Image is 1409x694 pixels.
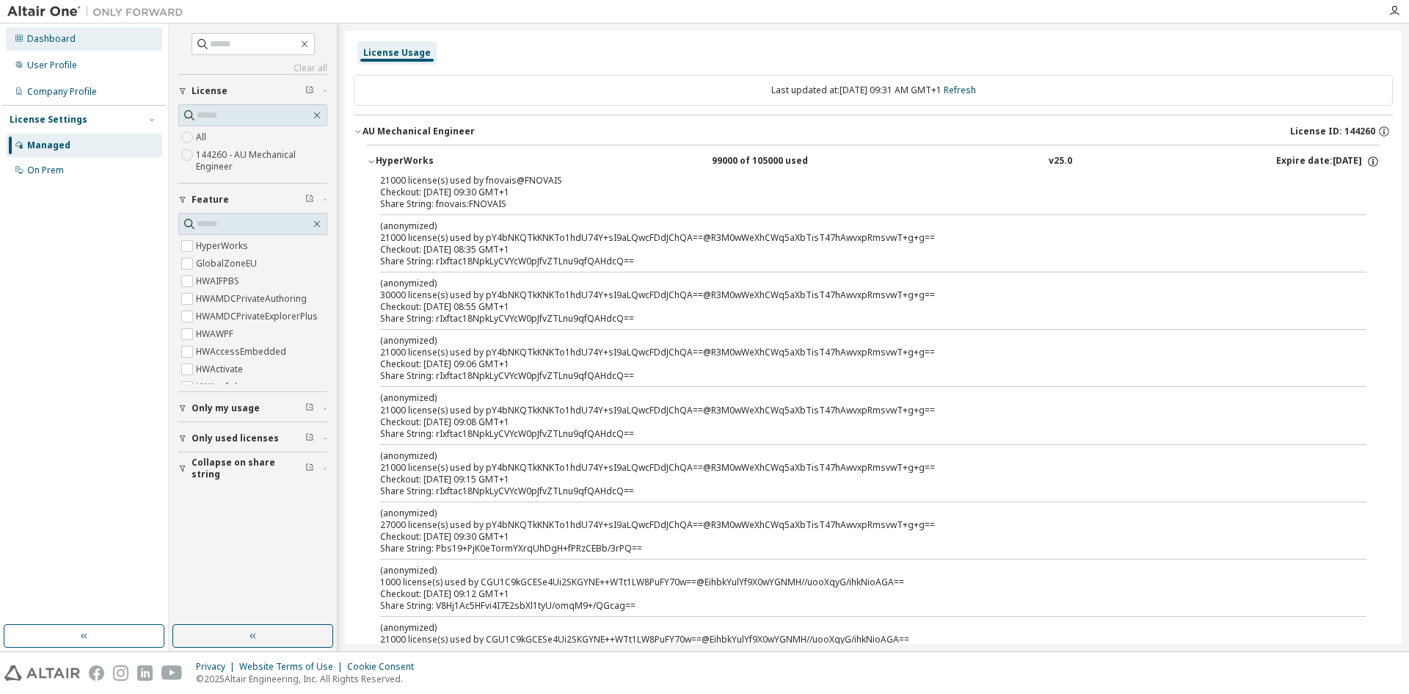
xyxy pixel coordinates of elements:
div: Share String: rIxftac18NpkLyCVYcW0pJfvZTLnu9qfQAHdcQ== [380,485,1331,497]
div: Share String: V8Hj1Ac5HFvi4I7E2sbXl1tyU/omqM9+/QGcag== [380,600,1331,612]
span: Clear filter [305,402,314,414]
span: Clear filter [305,433,314,444]
p: (anonymized) [380,621,1331,634]
div: Checkout: [DATE] 08:35 GMT+1 [380,244,1331,256]
span: Clear filter [305,463,314,474]
div: License Usage [363,47,431,59]
p: (anonymized) [380,449,1331,462]
p: (anonymized) [380,334,1331,347]
div: Share String: rIxftac18NpkLyCVYcW0pJfvZTLnu9qfQAHdcQ== [380,428,1331,440]
div: Share String: rIxftac18NpkLyCVYcW0pJfvZTLnu9qfQAHdcQ== [380,256,1331,267]
div: License Settings [10,114,87,126]
div: Checkout: [DATE] 09:15 GMT+1 [380,474,1331,485]
label: HWAMDCPrivateAuthoring [196,290,310,308]
div: Expire date: [DATE] [1276,155,1380,168]
span: Collapse on share string [192,457,305,480]
button: Collapse on share string [178,452,327,485]
span: License [192,85,227,97]
div: Checkout: [DATE] 08:55 GMT+1 [380,301,1331,313]
p: © 2025 Altair Engineering, Inc. All Rights Reserved. [196,673,423,685]
div: v25.0 [1049,155,1072,168]
div: HyperWorks [376,155,508,168]
label: HyperWorks [196,237,251,255]
div: 30000 license(s) used by pY4bNKQTkKNKTo1hdU74Y+sI9aLQwcFDdJChQA==@R3M0wWeXhCWq5aXbTisT47hAwvxpRms... [380,277,1331,301]
div: Cookie Consent [347,661,423,673]
label: HWAMDCPrivateExplorerPlus [196,308,321,325]
div: Managed [27,140,70,151]
p: (anonymized) [380,564,1331,576]
div: User Profile [27,59,77,71]
div: 21000 license(s) used by pY4bNKQTkKNKTo1hdU74Y+sI9aLQwcFDdJChQA==@R3M0wWeXhCWq5aXbTisT47hAwvxpRms... [380,334,1331,358]
div: On Prem [27,165,64,176]
label: GlobalZoneEU [196,255,260,272]
div: 99000 of 105000 used [712,155,844,168]
label: HWActivate [196,361,246,378]
div: Checkout: [DATE] 09:06 GMT+1 [380,358,1331,370]
label: HWAccessEmbedded [196,343,289,361]
img: Altair One [7,4,191,19]
button: HyperWorks99000 of 105000 usedv25.0Expire date:[DATE] [367,145,1380,178]
img: youtube.svg [161,665,183,681]
label: HWAIFPBS [196,272,242,290]
span: Only my usage [192,402,260,414]
span: Only used licenses [192,433,279,444]
p: (anonymized) [380,507,1331,519]
label: All [196,129,209,146]
span: License ID: 144260 [1290,126,1375,137]
div: Share String: fnovais:FNOVAIS [380,198,1331,210]
label: HWAWPF [196,325,236,343]
div: Share String: rIxftac18NpkLyCVYcW0pJfvZTLnu9qfQAHdcQ== [380,370,1331,382]
div: 27000 license(s) used by pY4bNKQTkKNKTo1hdU74Y+sI9aLQwcFDdJChQA==@R3M0wWeXhCWq5aXbTisT47hAwvxpRms... [380,507,1331,531]
div: Last updated at: [DATE] 09:31 AM GMT+1 [354,75,1393,106]
img: altair_logo.svg [4,665,80,681]
div: 21000 license(s) used by CGU1C9kGCESe4Ui2SKGYNE++WTt1LW8PuFY70w==@EihbkYulYf9X0wYGNMH//uooXqyG/ih... [380,621,1331,646]
div: Privacy [196,661,239,673]
a: Clear all [178,62,327,74]
div: 21000 license(s) used by pY4bNKQTkKNKTo1hdU74Y+sI9aLQwcFDdJChQA==@R3M0wWeXhCWq5aXbTisT47hAwvxpRms... [380,391,1331,416]
label: HWAcufwh [196,378,243,396]
button: License [178,75,327,107]
div: Checkout: [DATE] 09:08 GMT+1 [380,416,1331,428]
span: Clear filter [305,85,314,97]
p: (anonymized) [380,277,1331,289]
div: 21000 license(s) used by pY4bNKQTkKNKTo1hdU74Y+sI9aLQwcFDdJChQA==@R3M0wWeXhCWq5aXbTisT47hAwvxpRms... [380,220,1331,244]
div: 21000 license(s) used by pY4bNKQTkKNKTo1hdU74Y+sI9aLQwcFDdJChQA==@R3M0wWeXhCWq5aXbTisT47hAwvxpRms... [380,449,1331,474]
img: facebook.svg [89,665,104,681]
button: Only used licenses [178,422,327,455]
button: AU Mechanical EngineerLicense ID: 144260 [354,115,1393,148]
span: Clear filter [305,194,314,206]
div: Checkout: [DATE] 09:30 GMT+1 [380,187,1331,198]
button: Feature [178,184,327,216]
button: Only my usage [178,392,327,424]
img: instagram.svg [113,665,128,681]
span: Feature [192,194,229,206]
div: AU Mechanical Engineer [363,126,475,137]
div: Share String: Pbs19+PjK0eTormYXrqUhDgH+fPRzCEBb/3rPQ== [380,543,1331,554]
div: Company Profile [27,86,97,98]
div: Share String: rIxftac18NpkLyCVYcW0pJfvZTLnu9qfQAHdcQ== [380,313,1331,325]
div: 1000 license(s) used by CGU1C9kGCESe4Ui2SKGYNE++WTt1LW8PuFY70w==@EihbkYulYf9X0wYGNMH//uooXqyG/ihk... [380,564,1331,588]
a: Refresh [944,84,976,96]
div: Dashboard [27,33,76,45]
p: (anonymized) [380,220,1331,232]
div: Checkout: [DATE] 09:12 GMT+1 [380,588,1331,600]
label: 144260 - AU Mechanical Engineer [196,146,327,176]
div: Checkout: [DATE] 09:30 GMT+1 [380,531,1331,543]
p: (anonymized) [380,391,1331,404]
img: linkedin.svg [137,665,153,681]
div: Website Terms of Use [239,661,347,673]
div: 21000 license(s) used by fnovais@FNOVAIS [380,175,1331,187]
